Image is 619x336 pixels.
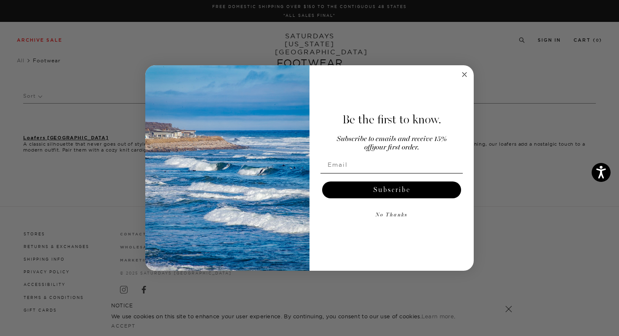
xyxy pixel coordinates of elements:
img: 125c788d-000d-4f3e-b05a-1b92b2a23ec9.jpeg [145,65,309,271]
button: Subscribe [322,181,461,198]
input: Email [320,156,463,173]
button: No Thanks [320,207,463,224]
span: Subscribe to emails and receive 15% [337,136,447,143]
span: Be the first to know. [342,112,441,127]
span: your first order. [372,144,419,151]
img: underline [320,173,463,173]
span: off [364,144,372,151]
button: Close dialog [459,69,470,80]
